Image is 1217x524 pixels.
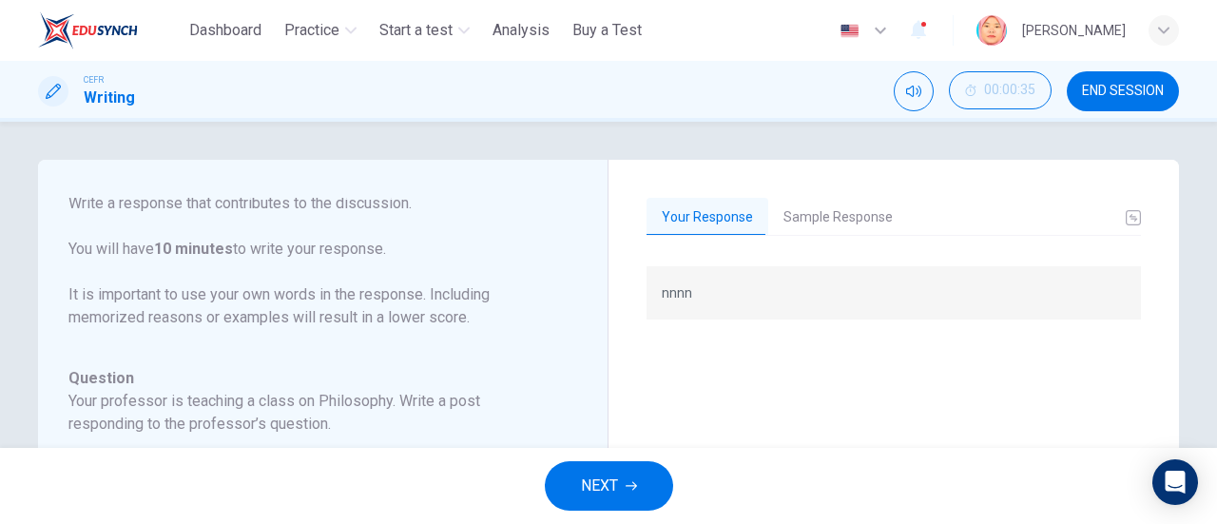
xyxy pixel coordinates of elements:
h6: Your professor is teaching a class on Philosophy. Write a post responding to the professor’s ques... [68,390,554,436]
span: CEFR [84,73,104,87]
span: Analysis [493,19,550,42]
img: en [838,24,861,38]
div: basic tabs example [647,198,1141,238]
h1: Writing [84,87,135,109]
div: Open Intercom Messenger [1152,459,1198,505]
b: 10 minutes [154,240,233,258]
span: Start a test [379,19,453,42]
button: Your Response [647,198,768,238]
h6: Question [68,367,554,390]
span: END SESSION [1082,84,1164,99]
p: nnnn [662,281,1126,304]
span: Dashboard [189,19,261,42]
button: END SESSION [1067,71,1179,111]
button: NEXT [545,461,673,511]
button: Analysis [485,13,557,48]
div: [PERSON_NAME] [1022,19,1126,42]
img: Profile picture [976,15,1007,46]
span: NEXT [581,473,618,499]
button: Sample Response [768,198,908,238]
div: Mute [894,71,934,111]
a: ELTC logo [38,11,182,49]
button: Buy a Test [565,13,649,48]
span: Buy a Test [572,19,642,42]
img: ELTC logo [38,11,138,49]
button: Start a test [372,13,477,48]
h6: Directions [68,55,554,352]
button: 00:00:35 [949,71,1052,109]
span: Practice [284,19,339,42]
button: Dashboard [182,13,269,48]
span: 00:00:35 [984,83,1035,98]
p: For this task, you will read an online discussion. A professor has posted a question about a topi... [68,78,554,329]
div: Hide [949,71,1052,111]
button: Practice [277,13,364,48]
